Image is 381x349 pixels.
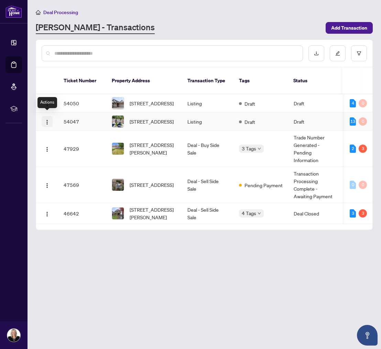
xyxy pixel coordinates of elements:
div: 0 [359,181,367,189]
div: 3 [350,209,356,218]
span: 3 Tags [242,145,256,152]
td: Deal - Buy Side Sale [182,131,233,167]
img: logo [6,5,22,18]
td: 46642 [58,203,106,224]
img: Logo [44,183,50,188]
img: Logo [44,211,50,217]
td: Deal - Sell Side Sale [182,203,233,224]
th: Property Address [106,67,182,94]
img: thumbnail-img [112,116,124,127]
th: Transaction Type [182,67,233,94]
img: thumbnail-img [112,208,124,219]
td: Listing [182,94,233,113]
span: down [258,212,261,215]
button: filter [351,45,367,61]
span: home [36,10,41,15]
td: 47569 [58,167,106,203]
div: Actions [37,97,57,108]
div: 0 [359,117,367,126]
td: Draft [288,94,340,113]
th: Status [288,67,339,94]
th: Tags [233,67,288,94]
span: download [314,51,319,56]
span: Add Transaction [331,22,367,33]
td: Draft [288,113,340,131]
td: Listing [182,113,233,131]
td: - [340,167,381,203]
button: Logo [42,116,53,127]
td: - [340,203,381,224]
span: Pending Payment [244,181,283,189]
span: Draft [244,100,255,107]
div: 13 [350,117,356,126]
td: 54050 [58,94,106,113]
td: 54047 [58,113,106,131]
button: Logo [42,208,53,219]
button: Add Transaction [326,22,373,34]
span: 4 Tags [242,209,256,217]
button: Open asap [357,325,378,346]
button: edit [330,45,346,61]
td: Trade Number Generated - Pending Information [288,131,340,167]
td: Transaction Processing Complete - Awaiting Payment [288,167,340,203]
div: 3 [359,145,367,153]
span: Draft [244,118,255,126]
img: thumbnail-img [112,97,124,109]
img: Logo [44,119,50,125]
div: 2 [350,145,356,153]
img: thumbnail-img [112,179,124,191]
img: Profile Icon [7,329,20,342]
td: Deal Closed [288,203,340,224]
td: - [340,113,381,131]
td: Deal - Sell Side Sale [182,167,233,203]
img: Logo [44,147,50,152]
span: filter [357,51,361,56]
div: 0 [350,181,356,189]
td: 47929 [58,131,106,167]
span: Deal Processing [43,9,78,15]
td: - [340,131,381,167]
th: Ticket Number [58,67,106,94]
button: Logo [42,143,53,154]
div: 3 [359,209,367,218]
span: [STREET_ADDRESS] [130,118,174,125]
button: download [308,45,324,61]
button: Logo [42,179,53,190]
span: [STREET_ADDRESS] [130,181,174,189]
td: - [340,94,381,113]
div: 4 [350,99,356,107]
span: [STREET_ADDRESS][PERSON_NAME] [130,141,176,156]
div: 0 [359,99,367,107]
span: down [258,147,261,150]
a: [PERSON_NAME] - Transactions [36,22,155,34]
th: Project Name [339,67,381,94]
span: edit [335,51,340,56]
span: [STREET_ADDRESS][PERSON_NAME] [130,206,176,221]
span: [STREET_ADDRESS] [130,99,174,107]
img: thumbnail-img [112,143,124,155]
